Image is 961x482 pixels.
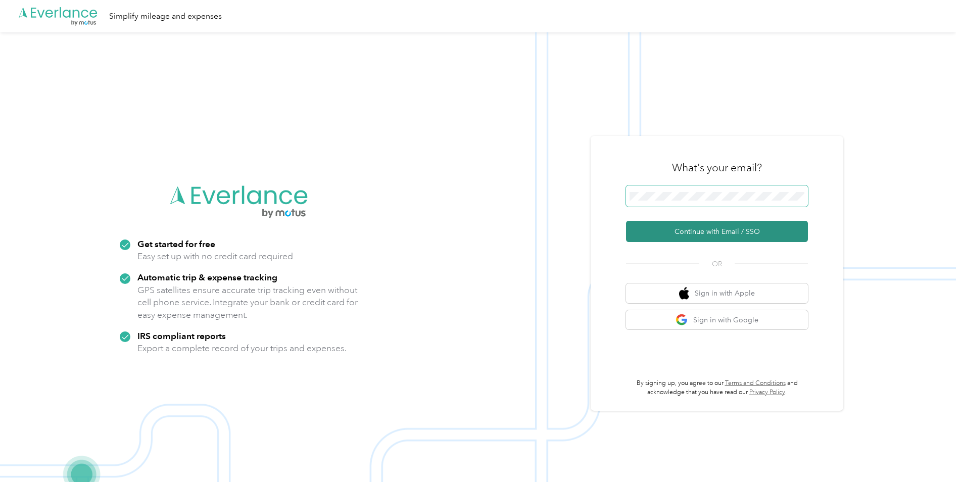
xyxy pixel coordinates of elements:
[137,250,293,263] p: Easy set up with no credit card required
[137,330,226,341] strong: IRS compliant reports
[626,379,808,397] p: By signing up, you agree to our and acknowledge that you have read our .
[137,342,347,355] p: Export a complete record of your trips and expenses.
[626,283,808,303] button: apple logoSign in with Apple
[109,10,222,23] div: Simplify mileage and expenses
[137,238,215,249] strong: Get started for free
[626,310,808,330] button: google logoSign in with Google
[725,379,786,387] a: Terms and Conditions
[137,272,277,282] strong: Automatic trip & expense tracking
[676,314,688,326] img: google logo
[749,389,785,396] a: Privacy Policy
[672,161,762,175] h3: What's your email?
[137,284,358,321] p: GPS satellites ensure accurate trip tracking even without cell phone service. Integrate your bank...
[626,221,808,242] button: Continue with Email / SSO
[679,287,689,300] img: apple logo
[699,259,735,269] span: OR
